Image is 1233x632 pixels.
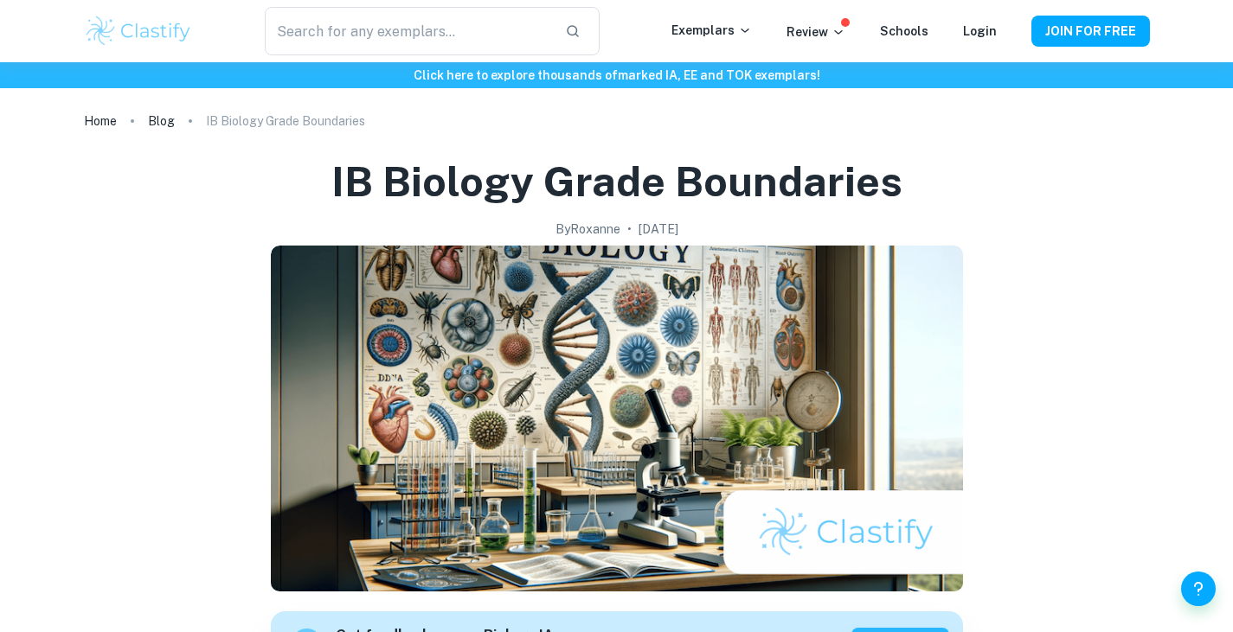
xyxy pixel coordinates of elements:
button: JOIN FOR FREE [1031,16,1150,47]
h2: [DATE] [639,220,678,239]
p: IB Biology Grade Boundaries [206,112,365,131]
p: Exemplars [671,21,752,40]
a: Blog [148,109,175,133]
p: • [627,220,632,239]
a: Schools [880,24,928,38]
h6: Click here to explore thousands of marked IA, EE and TOK exemplars ! [3,66,1230,85]
p: Review [787,22,845,41]
h1: IB Biology Grade Boundaries [331,154,902,209]
img: Clastify logo [84,14,194,48]
img: IB Biology Grade Boundaries cover image [271,246,963,591]
h2: By Roxanne [555,220,620,239]
input: Search for any exemplars... [265,7,550,55]
button: Help and Feedback [1181,571,1216,606]
a: Home [84,109,117,133]
a: Login [963,24,997,38]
